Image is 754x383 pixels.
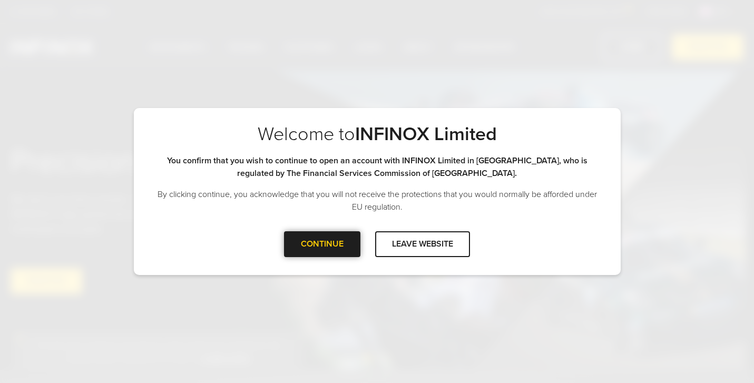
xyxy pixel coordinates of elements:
p: By clicking continue, you acknowledge that you will not receive the protections that you would no... [155,188,600,213]
strong: INFINOX Limited [355,123,497,145]
p: Welcome to [155,123,600,146]
div: LEAVE WEBSITE [375,231,470,257]
strong: You confirm that you wish to continue to open an account with INFINOX Limited in [GEOGRAPHIC_DATA... [167,155,587,179]
div: CONTINUE [284,231,360,257]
